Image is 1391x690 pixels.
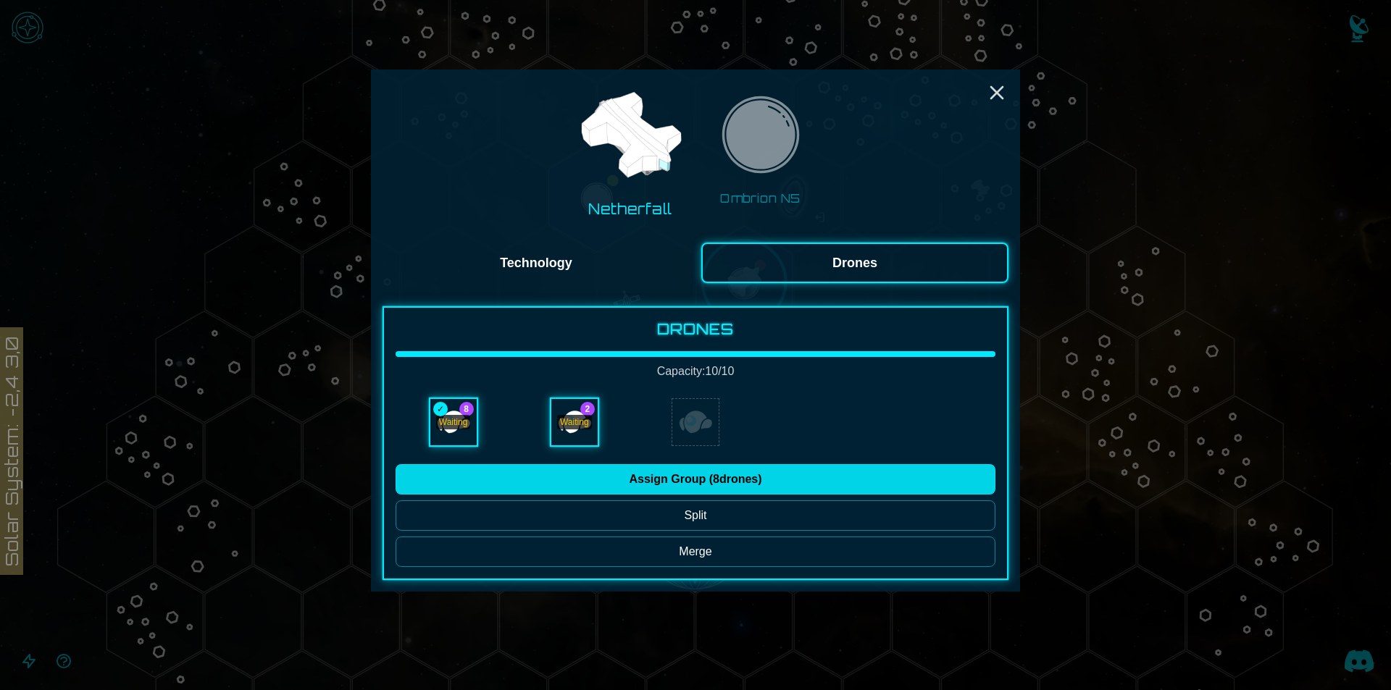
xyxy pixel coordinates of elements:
img: Ship [575,80,686,192]
button: Ombrion N5 [705,88,817,213]
img: Drone [678,405,713,439]
div: Capacity: 10 / 10 [396,363,995,380]
button: Drones [701,243,1008,283]
button: Technology [383,243,690,283]
button: Merge [396,537,995,567]
button: Split [396,500,995,531]
button: Close [985,81,1008,104]
div: Waiting [557,415,592,429]
button: Assign Group (8drones) [396,464,995,495]
div: Waiting [436,415,471,429]
img: Planet [715,93,806,185]
h3: Drones [396,319,995,340]
button: 8Waiting✓ [429,397,478,447]
div: ✓ [433,402,448,416]
button: Netherfall [561,74,698,226]
button: 2Waiting [550,397,599,447]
